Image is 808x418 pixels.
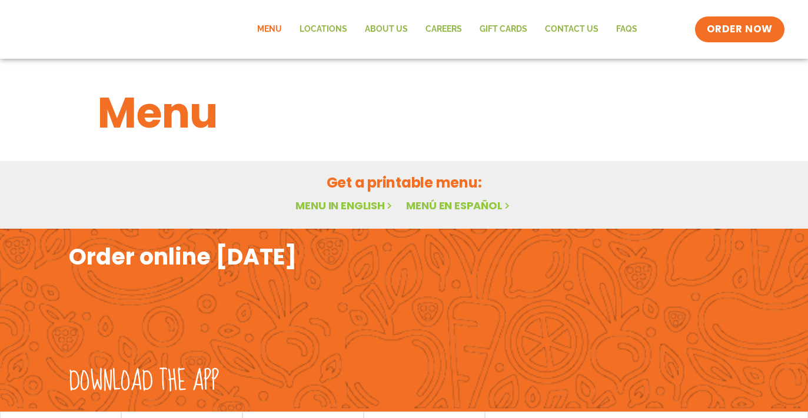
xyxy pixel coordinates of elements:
[536,16,607,43] a: Contact Us
[98,81,711,145] h1: Menu
[295,198,394,213] a: Menu in English
[407,276,567,365] img: appstore
[406,198,512,213] a: Menú en español
[69,242,297,271] h2: Order online [DATE]
[69,271,245,359] img: fork
[98,172,711,193] h2: Get a printable menu:
[607,16,646,43] a: FAQs
[707,22,773,36] span: ORDER NOW
[291,16,356,43] a: Locations
[248,16,646,43] nav: Menu
[24,6,200,53] img: new-SAG-logo-768×292
[579,276,739,365] img: google_play
[356,16,417,43] a: About Us
[417,16,471,43] a: Careers
[248,16,291,43] a: Menu
[471,16,536,43] a: GIFT CARDS
[69,365,219,398] h2: Download the app
[695,16,784,42] a: ORDER NOW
